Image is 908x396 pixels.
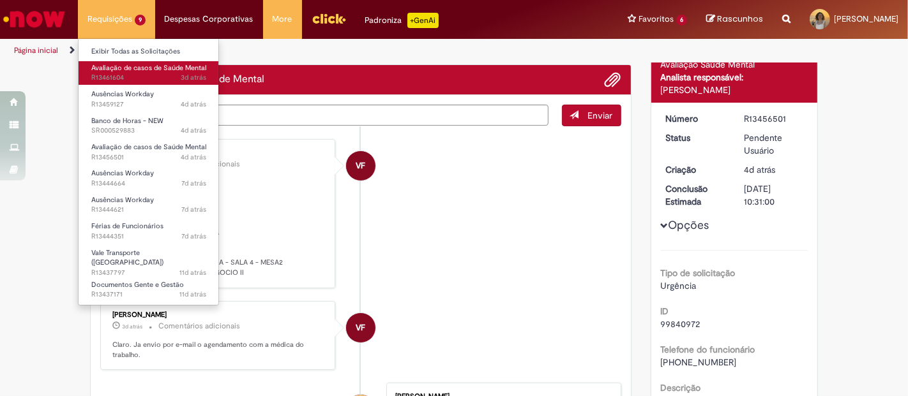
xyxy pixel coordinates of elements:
div: Padroniza [365,13,439,28]
span: Avaliação de casos de Saúde Mental [91,142,206,152]
img: ServiceNow [1,6,67,32]
p: Claro. Ja envio por e-mail o agendamento com a médica do trabalho. [112,340,325,360]
b: Tipo de solicitação [661,267,736,279]
span: 4d atrás [744,164,775,175]
ul: Requisições [78,38,219,305]
span: R13459127 [91,99,206,110]
button: Adicionar anexos [605,71,621,88]
dt: Status [656,131,735,144]
div: 28/08/2025 10:07:10 [744,163,803,176]
a: Aberto R13459127 : Ausências Workday [79,87,219,111]
span: Avaliação de casos de Saúde Mental [91,63,206,73]
a: Aberto R13444621 : Ausências Workday [79,193,219,217]
span: SR000529883 [91,126,206,136]
span: Documentos Gente e Gestão [91,280,184,290]
time: 28/08/2025 16:05:24 [181,126,206,135]
span: Enviar [588,110,613,121]
time: 21/08/2025 17:29:35 [179,268,206,277]
a: Aberto R13437797 : Vale Transporte (VT) [79,246,219,274]
div: [DATE] 10:31:00 [744,182,803,208]
p: +GenAi [407,13,439,28]
span: 7d atrás [181,179,206,188]
span: Vale Transporte ([GEOGRAPHIC_DATA]) [91,248,163,268]
span: 4d atrás [181,99,206,109]
b: Telefone do funcionário [661,344,755,355]
span: 6 [676,15,687,26]
span: [PERSON_NAME] [834,13,898,24]
span: 3d atrás [181,73,206,82]
time: 29/08/2025 16:06:19 [122,323,142,330]
time: 28/08/2025 10:07:10 [744,164,775,175]
a: Aberto R13461604 : Avaliação de casos de Saúde Mental [79,61,219,85]
ul: Trilhas de página [10,39,596,62]
a: Aberto SR000529883 : Banco de Horas - NEW [79,114,219,138]
time: 28/08/2025 16:25:06 [181,99,206,109]
span: VF [356,312,365,343]
a: Exibir Todas as Solicitações [79,45,219,59]
span: Banco de Horas - NEW [91,116,163,126]
a: Rascunhos [706,13,763,26]
time: 21/08/2025 15:53:38 [179,290,206,299]
span: Rascunhos [717,13,763,25]
span: Ausências Workday [91,89,154,99]
span: Requisições [87,13,132,26]
span: R13437797 [91,268,206,278]
span: 11d atrás [179,268,206,277]
span: R13444621 [91,205,206,215]
span: Despesas Corporativas [165,13,253,26]
a: Página inicial [14,45,58,55]
a: Aberto R13456501 : Avaliação de casos de Saúde Mental [79,140,219,164]
span: Férias de Funcionários [91,221,163,231]
span: 3d atrás [122,323,142,330]
a: Aberto R13444664 : Ausências Workday [79,166,219,190]
span: 11d atrás [179,290,206,299]
dt: Criação [656,163,735,176]
span: Urgência [661,280,697,291]
time: 25/08/2025 14:32:52 [181,205,206,214]
span: R13437171 [91,290,206,300]
a: Aberto R13444351 : Férias de Funcionários [79,219,219,243]
dt: Número [656,112,735,125]
span: 7d atrás [181,205,206,214]
time: 25/08/2025 14:38:33 [181,179,206,188]
b: ID [661,305,669,317]
span: 4d atrás [181,152,206,162]
time: 25/08/2025 13:48:54 [181,231,206,241]
img: click_logo_yellow_360x200.png [312,9,346,28]
span: R13444351 [91,231,206,242]
dt: Conclusão Estimada [656,182,735,208]
div: [PERSON_NAME] [112,311,325,319]
button: Enviar [562,105,621,126]
span: Favoritos [639,13,674,26]
span: VF [356,150,365,181]
span: R13456501 [91,152,206,163]
div: Avaliação Saúde Mental [661,58,808,71]
time: 29/08/2025 10:45:27 [181,73,206,82]
span: [PHONE_NUMBER] [661,356,737,368]
small: Comentários adicionais [158,321,240,332]
div: [PERSON_NAME] [661,84,808,96]
span: R13444664 [91,179,206,189]
div: Vivian FachiniDellagnezzeBordin [346,151,375,180]
span: More [273,13,292,26]
span: 9 [135,15,146,26]
span: 4d atrás [181,126,206,135]
b: Descrição [661,382,701,393]
span: R13461604 [91,73,206,83]
span: Ausências Workday [91,168,154,178]
div: R13456501 [744,112,803,125]
span: Ausências Workday [91,195,154,205]
span: 99840972 [661,318,700,330]
a: Aberto R13437171 : Documentos Gente e Gestão [79,278,219,302]
span: 7d atrás [181,231,206,241]
div: Pendente Usuário [744,131,803,157]
div: Vivian FachiniDellagnezzeBordin [346,313,375,342]
div: Analista responsável: [661,71,808,84]
textarea: Digite sua mensagem aqui... [100,105,549,126]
